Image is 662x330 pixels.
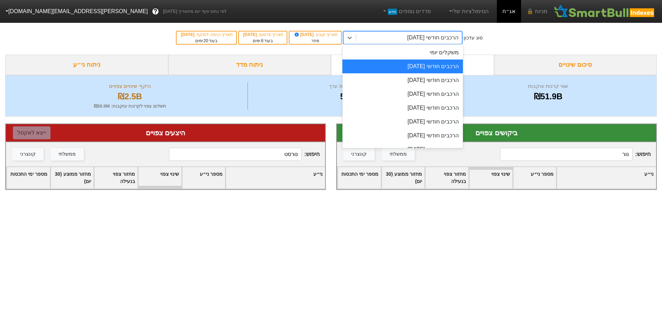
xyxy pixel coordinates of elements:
[250,90,445,103] div: 576
[51,148,84,161] button: ממשלתי
[51,167,94,189] div: Toggle SortBy
[331,55,494,75] div: ביקושים והיצעים צפויים
[464,34,483,42] div: סוג עדכון
[342,59,463,73] div: הרכבים חודשי [DATE]
[342,129,463,143] div: הרכבים חודשי [DATE]
[20,150,36,158] div: קונצרני
[338,167,381,189] div: Toggle SortBy
[169,148,320,161] span: חיפוש :
[469,167,512,189] div: Toggle SortBy
[494,55,657,75] div: סיכום שינויים
[13,126,51,139] button: ייצא לאקסל
[14,82,246,90] div: היקף שינויים צפויים
[182,167,225,189] div: Toggle SortBy
[448,82,648,90] div: שווי קרנות עוקבות
[342,143,463,156] div: הרכבים חודשי [DATE]
[59,150,76,158] div: ממשלתי
[293,31,338,38] div: תאריך קובע :
[343,148,375,161] button: קונצרני
[342,87,463,101] div: הרכבים חודשי [DATE]
[342,73,463,87] div: הרכבים חודשי [DATE]
[168,55,331,75] div: ניתוח מדד
[169,148,301,161] input: 443 רשומות...
[226,167,325,189] div: Toggle SortBy
[513,167,556,189] div: Toggle SortBy
[311,38,319,43] span: מחר
[425,167,468,189] div: Toggle SortBy
[500,148,651,161] span: חיפוש :
[557,167,656,189] div: Toggle SortBy
[14,90,246,103] div: ₪2.5B
[261,38,263,43] span: 8
[445,4,491,18] a: הסימולציות שלי
[342,46,463,59] div: משקלים יומי
[344,128,649,138] div: ביקושים צפויים
[242,31,283,38] div: תאריך פרסום :
[138,167,181,189] div: Toggle SortBy
[5,55,168,75] div: ניתוח ני״ע
[181,32,196,37] span: [DATE]
[242,38,283,44] div: בעוד ימים
[153,7,157,16] span: ?
[243,32,258,37] span: [DATE]
[500,148,632,161] input: 133 רשומות...
[14,103,246,110] div: תשלום צפוי לקרנות עוקבות : ₪30.9M
[379,4,434,18] a: מדדים נוספיםחדש
[12,148,44,161] button: קונצרני
[351,150,367,158] div: קונצרני
[7,167,50,189] div: Toggle SortBy
[163,8,226,15] span: לפי נתוני סוף יום מתאריך [DATE]
[204,38,208,43] span: 20
[294,32,315,37] span: [DATE]
[180,38,233,44] div: בעוד ימים
[180,31,233,38] div: תאריך כניסה לתוקף :
[448,90,648,103] div: ₪51.9B
[553,4,656,18] img: SmartBull
[390,150,407,158] div: ממשלתי
[382,167,425,189] div: Toggle SortBy
[388,9,397,15] span: חדש
[407,34,458,42] div: הרכבים חודשי [DATE]
[13,128,318,138] div: היצעים צפויים
[382,148,415,161] button: ממשלתי
[250,82,445,90] div: מספר ניירות ערך
[94,167,137,189] div: Toggle SortBy
[342,101,463,115] div: הרכבים חודשי [DATE]
[342,115,463,129] div: הרכבים חודשי [DATE]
